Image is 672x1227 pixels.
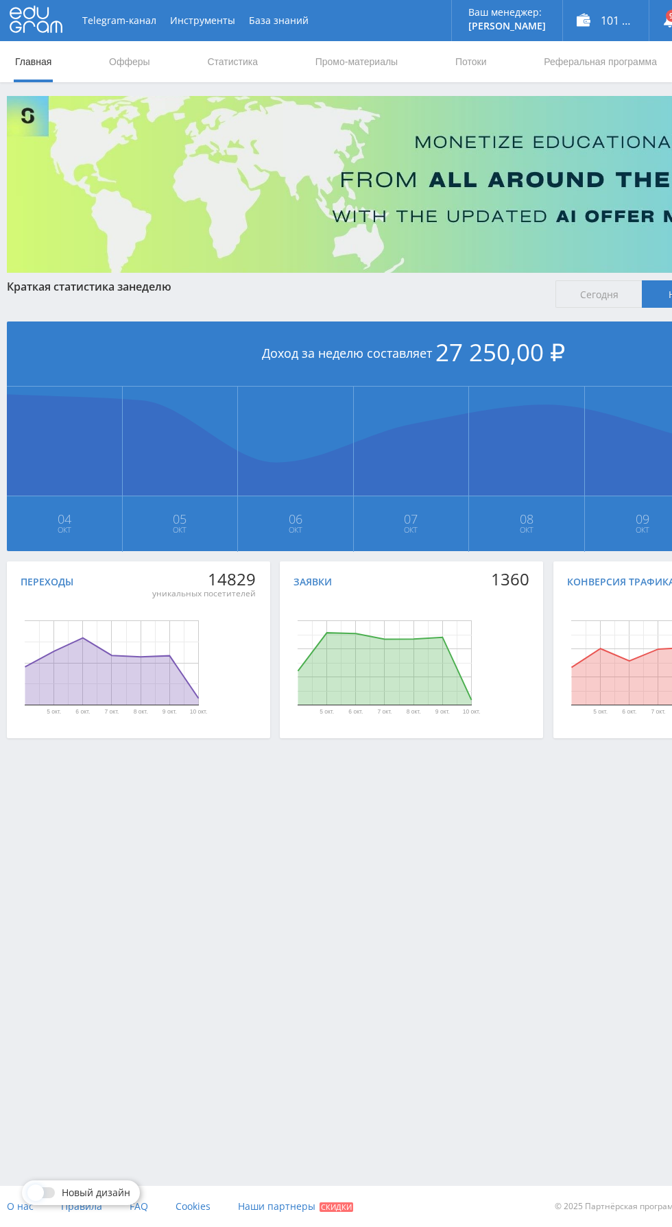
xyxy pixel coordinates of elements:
[7,1186,34,1227] a: О нас
[130,1200,148,1213] span: FAQ
[108,41,152,82] a: Офферы
[7,280,542,293] div: Краткая статистика за
[435,709,450,716] text: 9 окт.
[134,709,148,716] text: 8 окт.
[454,41,488,82] a: Потоки
[651,709,665,716] text: 7 окт.
[320,1202,353,1212] span: Скидки
[622,709,636,716] text: 6 окт.
[129,279,171,294] span: неделю
[152,588,256,599] div: уникальных посетителей
[320,709,334,716] text: 5 окт.
[463,709,481,716] text: 10 окт.
[355,513,468,524] span: 07
[491,570,529,589] div: 1360
[21,576,73,587] div: Переходы
[252,594,516,731] svg: Диаграмма.
[407,709,421,716] text: 8 окт.
[7,1200,34,1213] span: О нас
[293,576,332,587] div: Заявки
[239,513,352,524] span: 06
[555,280,643,308] span: Сегодня
[61,1186,102,1227] a: Правила
[468,7,546,18] p: Ваш менеджер:
[238,1200,315,1213] span: Наши партнеры
[206,41,259,82] a: Статистика
[378,709,392,716] text: 7 окт.
[470,524,584,535] span: Окт
[239,524,352,535] span: Окт
[314,41,399,82] a: Промо-материалы
[238,1186,353,1227] a: Наши партнеры Скидки
[8,513,121,524] span: 04
[163,709,177,716] text: 9 окт.
[8,524,121,535] span: Окт
[105,709,119,716] text: 7 окт.
[47,709,61,716] text: 5 окт.
[468,21,546,32] p: [PERSON_NAME]
[435,336,565,368] span: 27 250,00 ₽
[190,709,208,716] text: 10 окт.
[470,513,584,524] span: 08
[355,524,468,535] span: Окт
[75,709,90,716] text: 6 окт.
[176,1200,211,1213] span: Cookies
[130,1186,148,1227] a: FAQ
[123,524,237,535] span: Окт
[593,709,608,716] text: 5 окт.
[123,513,237,524] span: 05
[14,41,53,82] a: Главная
[176,1186,211,1227] a: Cookies
[61,1200,102,1213] span: Правила
[349,709,363,716] text: 6 окт.
[62,1187,130,1198] span: Новый дизайн
[152,570,256,589] div: 14829
[542,41,658,82] a: Реферальная программа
